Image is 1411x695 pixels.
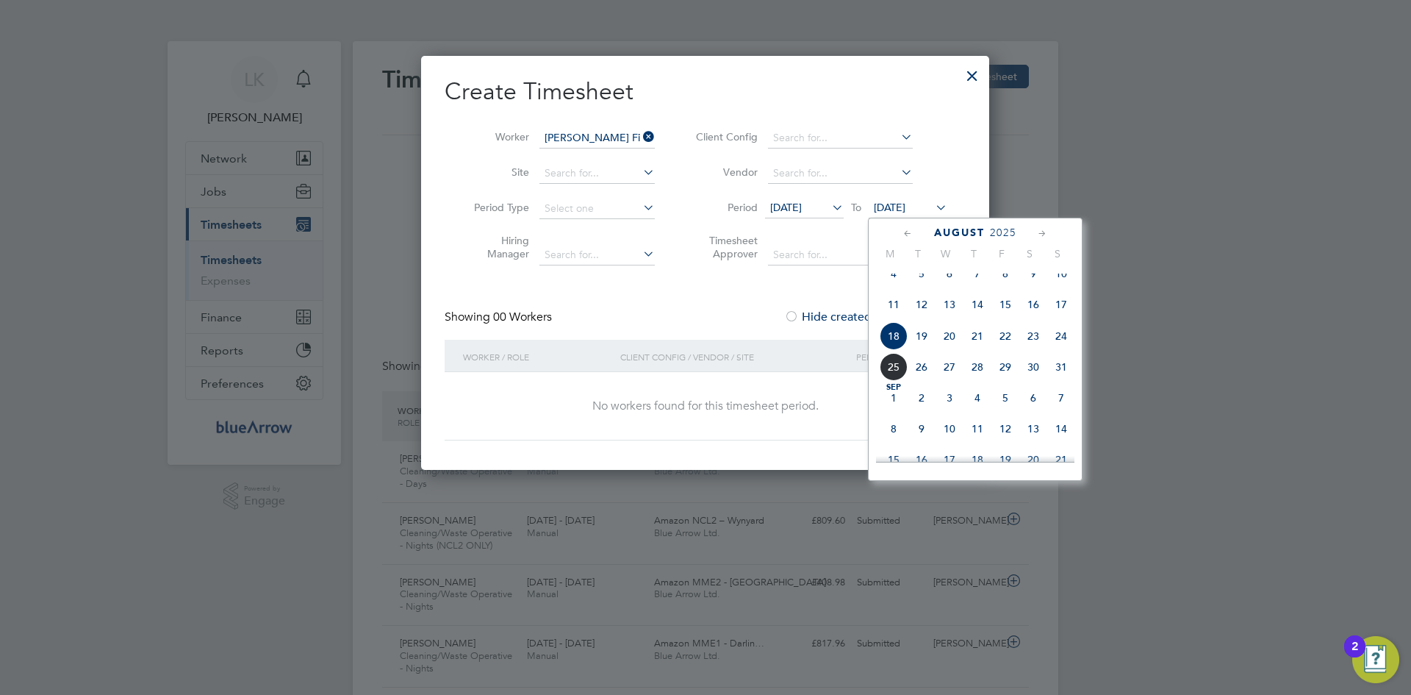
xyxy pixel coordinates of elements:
label: Worker [463,130,529,143]
span: [DATE] [874,201,905,214]
span: 6 [1019,384,1047,412]
span: 7 [1047,384,1075,412]
span: 20 [936,322,963,350]
span: 15 [880,446,908,474]
span: 8 [991,260,1019,288]
div: Period [852,340,951,374]
span: 7 [963,260,991,288]
span: 5 [908,260,936,288]
span: 16 [1019,291,1047,318]
span: 26 [908,353,936,381]
span: T [904,247,932,260]
input: Search for... [768,163,913,184]
label: Period Type [463,201,529,214]
input: Search for... [768,128,913,149]
span: 00 Workers [493,310,552,324]
button: Open Resource Center, 2 new notifications [1352,636,1399,683]
input: Search for... [539,245,655,265]
label: Vendor [692,165,758,179]
span: 14 [963,291,991,318]
span: 22 [991,322,1019,350]
span: 30 [1019,353,1047,381]
span: 18 [880,322,908,350]
label: Client Config [692,130,758,143]
span: 14 [1047,415,1075,443]
span: 12 [991,415,1019,443]
span: 23 [1019,322,1047,350]
span: F [988,247,1016,260]
span: 10 [936,415,963,443]
div: Worker / Role [459,340,617,374]
span: 1 [880,384,908,412]
label: Site [463,165,529,179]
input: Search for... [768,245,913,265]
span: 21 [1047,446,1075,474]
span: T [960,247,988,260]
label: Period [692,201,758,214]
span: 25 [880,353,908,381]
span: 13 [936,291,963,318]
span: 3 [936,384,963,412]
h2: Create Timesheet [445,76,966,107]
span: 15 [991,291,1019,318]
span: 2 [908,384,936,412]
span: Sep [880,384,908,391]
span: 9 [1019,260,1047,288]
span: S [1044,247,1071,260]
span: 24 [1047,322,1075,350]
span: 17 [936,446,963,474]
span: 27 [936,353,963,381]
span: 19 [908,322,936,350]
span: 4 [963,384,991,412]
span: 11 [963,415,991,443]
span: 9 [908,415,936,443]
span: 6 [936,260,963,288]
div: Client Config / Vendor / Site [617,340,852,374]
span: 11 [880,291,908,318]
span: 2025 [990,227,1016,239]
div: Showing [445,310,555,325]
span: 20 [1019,446,1047,474]
span: August [934,227,985,239]
span: 4 [880,260,908,288]
label: Hiring Manager [463,234,529,260]
span: 10 [1047,260,1075,288]
span: 28 [963,353,991,381]
span: 31 [1047,353,1075,381]
span: To [847,198,866,217]
label: Timesheet Approver [692,234,758,260]
span: 21 [963,322,991,350]
span: 13 [1019,415,1047,443]
span: 12 [908,291,936,318]
label: Hide created timesheets [784,310,933,324]
span: W [932,247,960,260]
span: [DATE] [770,201,802,214]
input: Search for... [539,163,655,184]
span: 5 [991,384,1019,412]
input: Select one [539,199,655,219]
span: 8 [880,415,908,443]
div: No workers found for this timesheet period. [459,399,951,414]
span: S [1016,247,1044,260]
span: 19 [991,446,1019,474]
input: Search for... [539,128,655,149]
span: 18 [963,446,991,474]
span: M [876,247,904,260]
span: 29 [991,353,1019,381]
div: 2 [1351,646,1358,666]
span: 16 [908,446,936,474]
span: 17 [1047,291,1075,318]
